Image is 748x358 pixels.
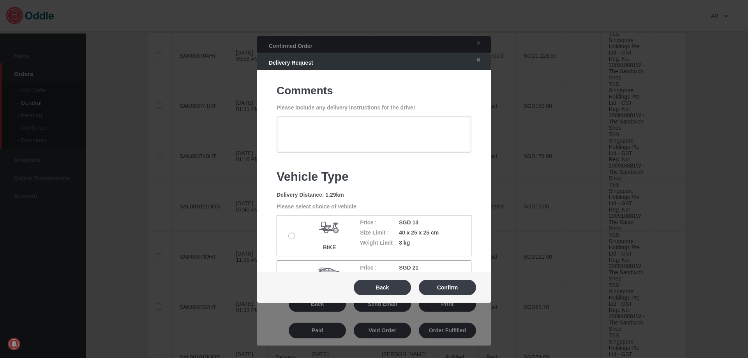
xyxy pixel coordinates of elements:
[399,240,438,246] p: 8 kg
[277,104,471,111] p: Please include any delivery instructions for the driver
[354,280,411,295] button: Back
[360,229,399,236] p: Size Limit :
[360,219,399,226] p: Price :
[360,240,399,246] p: Weight Limit :
[261,56,464,70] div: Delivery Request
[399,265,438,271] p: SGD 21
[307,244,352,250] p: BIKE
[277,192,471,198] div: Delivery Distance: 1.29km
[277,170,471,184] h1: Vehicle Type
[360,265,399,271] p: Price :
[419,280,476,295] button: Confirm
[468,53,485,67] a: ✕
[318,215,341,239] img: ico-bike.svg
[399,219,438,226] p: SGD 13
[399,229,439,236] p: 40 x 25 x 25 cm
[318,261,341,284] img: ico-car.svg
[277,85,471,97] h1: Comments
[277,203,471,210] p: Please select choice of vehicle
